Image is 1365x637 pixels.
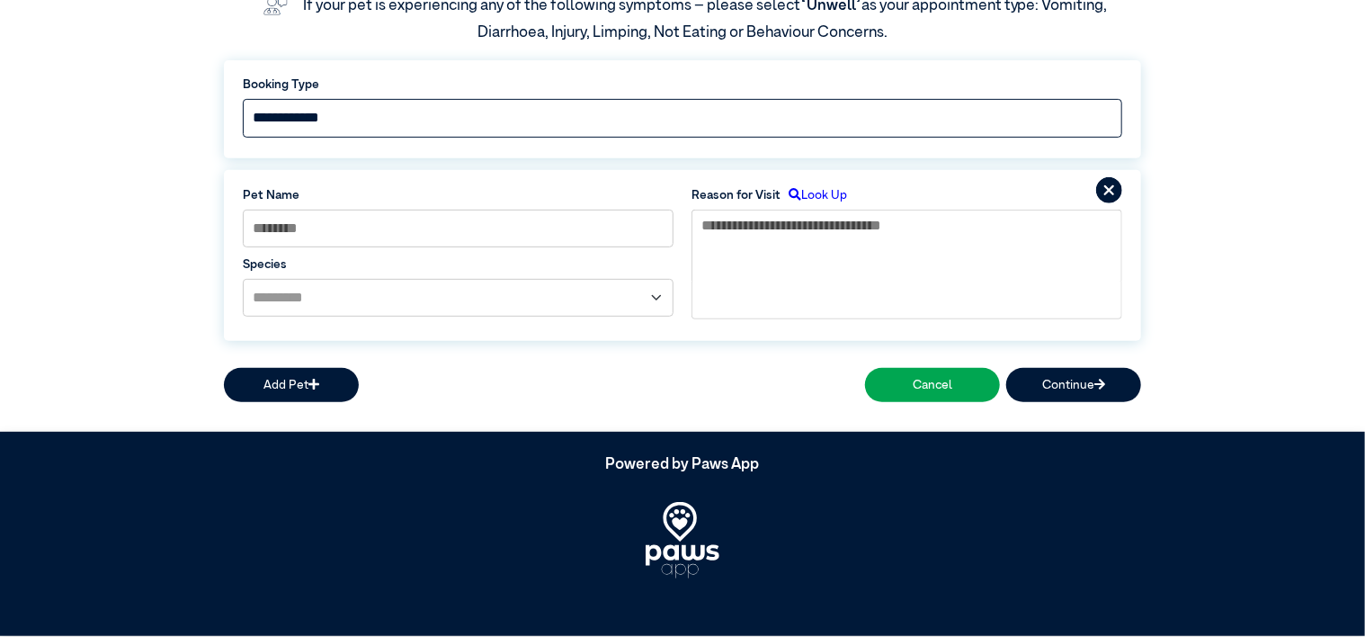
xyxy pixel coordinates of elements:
button: Continue [1006,368,1141,401]
label: Reason for Visit [691,186,781,204]
button: Add Pet [224,368,359,401]
label: Look Up [781,186,847,204]
img: PawsApp [646,503,719,579]
label: Species [243,256,674,274]
h5: Powered by Paws App [224,457,1141,475]
button: Cancel [865,368,1000,401]
label: Booking Type [243,76,1122,94]
label: Pet Name [243,186,674,204]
